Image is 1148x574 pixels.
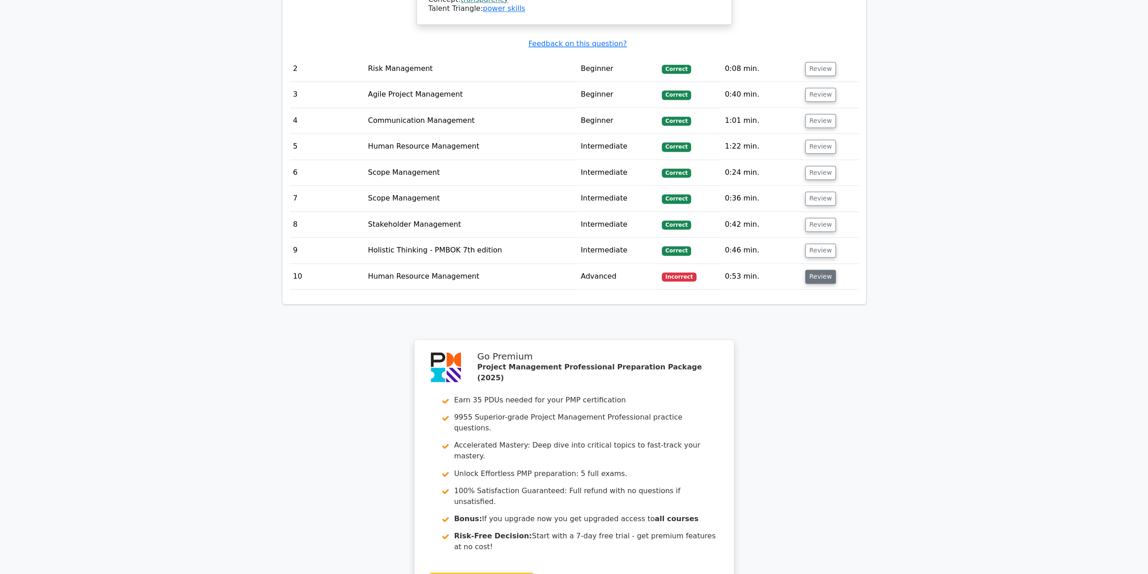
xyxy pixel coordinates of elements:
[721,238,802,263] td: 0:46 min.
[662,65,691,74] span: Correct
[662,220,691,229] span: Correct
[662,117,691,126] span: Correct
[290,56,364,82] td: 2
[364,264,577,289] td: Human Resource Management
[290,186,364,211] td: 7
[483,4,525,13] a: power skills
[805,191,836,205] button: Review
[577,264,658,289] td: Advanced
[290,82,364,107] td: 3
[662,168,691,177] span: Correct
[577,108,658,134] td: Beginner
[364,212,577,238] td: Stakeholder Management
[805,88,836,102] button: Review
[364,134,577,159] td: Human Resource Management
[577,56,658,82] td: Beginner
[721,186,802,211] td: 0:36 min.
[290,134,364,159] td: 5
[721,160,802,186] td: 0:24 min.
[721,108,802,134] td: 1:01 min.
[805,114,836,128] button: Review
[577,238,658,263] td: Intermediate
[577,212,658,238] td: Intermediate
[805,62,836,76] button: Review
[805,270,836,284] button: Review
[805,243,836,257] button: Review
[805,166,836,180] button: Review
[364,186,577,211] td: Scope Management
[290,108,364,134] td: 4
[721,56,802,82] td: 0:08 min.
[577,82,658,107] td: Beginner
[290,238,364,263] td: 9
[290,264,364,289] td: 10
[364,82,577,107] td: Agile Project Management
[721,82,802,107] td: 0:40 min.
[662,272,696,281] span: Incorrect
[364,56,577,82] td: Risk Management
[805,140,836,154] button: Review
[364,108,577,134] td: Communication Management
[577,160,658,186] td: Intermediate
[290,212,364,238] td: 8
[721,134,802,159] td: 1:22 min.
[577,186,658,211] td: Intermediate
[721,212,802,238] td: 0:42 min.
[577,134,658,159] td: Intermediate
[721,264,802,289] td: 0:53 min.
[662,90,691,99] span: Correct
[662,246,691,255] span: Correct
[290,160,364,186] td: 6
[662,142,691,151] span: Correct
[364,238,577,263] td: Holistic Thinking - PMBOK 7th edition
[805,218,836,232] button: Review
[364,160,577,186] td: Scope Management
[528,39,627,48] a: Feedback on this question?
[662,194,691,203] span: Correct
